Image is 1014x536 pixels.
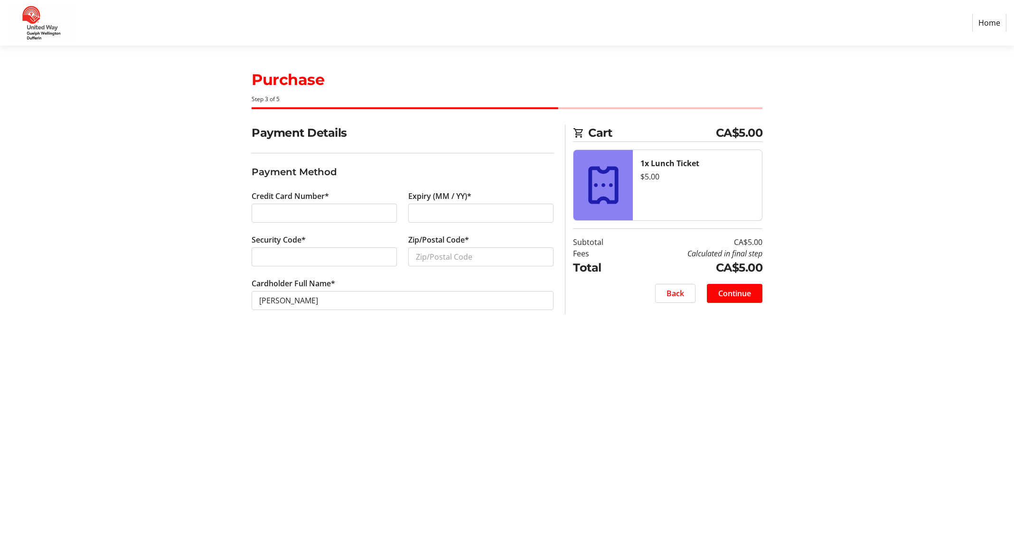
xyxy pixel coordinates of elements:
h2: Payment Details [252,124,554,141]
iframe: Secure card number input frame [259,207,389,219]
label: Security Code* [252,234,306,245]
span: Continue [718,288,751,299]
span: Cart [588,124,716,141]
label: Expiry (MM / YY)* [408,190,471,202]
td: Calculated in final step [628,248,762,259]
span: CA$5.00 [716,124,763,141]
label: Cardholder Full Name* [252,278,335,289]
a: Home [972,14,1006,32]
td: Subtotal [573,236,628,248]
span: Back [667,288,684,299]
td: Fees [573,248,628,259]
div: Step 3 of 5 [252,95,762,103]
strong: 1x Lunch Ticket [640,158,699,169]
button: Continue [707,284,762,303]
label: Zip/Postal Code* [408,234,469,245]
h3: Payment Method [252,165,554,179]
div: $5.00 [640,171,754,182]
td: CA$5.00 [628,259,762,276]
iframe: Secure CVC input frame [259,251,389,263]
td: Total [573,259,628,276]
td: CA$5.00 [628,236,762,248]
img: United Way Guelph Wellington Dufferin's Logo [8,4,75,42]
input: Card Holder Name [252,291,554,310]
label: Credit Card Number* [252,190,329,202]
h1: Purchase [252,68,762,91]
button: Back [655,284,695,303]
input: Zip/Postal Code [408,247,554,266]
iframe: Secure expiration date input frame [416,207,546,219]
